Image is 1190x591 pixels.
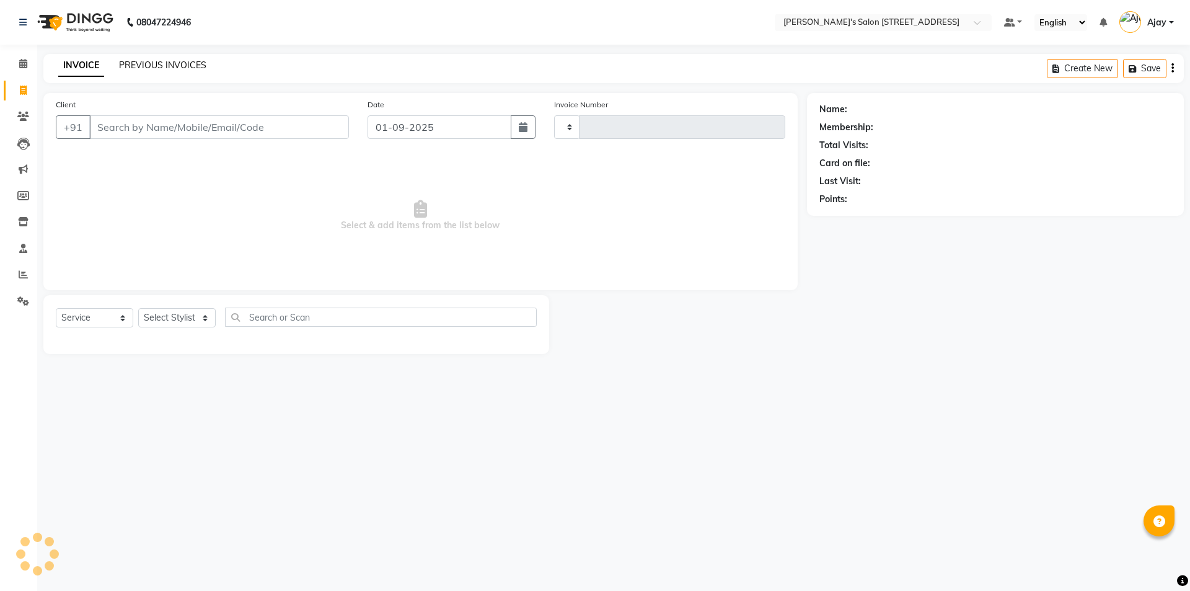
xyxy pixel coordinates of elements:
[819,121,873,134] div: Membership:
[58,55,104,77] a: INVOICE
[1123,59,1166,78] button: Save
[819,157,870,170] div: Card on file:
[819,175,861,188] div: Last Visit:
[32,5,117,40] img: logo
[225,308,537,327] input: Search or Scan
[56,99,76,110] label: Client
[368,99,384,110] label: Date
[819,193,847,206] div: Points:
[1047,59,1118,78] button: Create New
[819,139,868,152] div: Total Visits:
[89,115,349,139] input: Search by Name/Mobile/Email/Code
[554,99,608,110] label: Invoice Number
[1147,16,1166,29] span: Ajay
[56,115,90,139] button: +91
[1119,11,1141,33] img: Ajay
[119,60,206,71] a: PREVIOUS INVOICES
[56,154,785,278] span: Select & add items from the list below
[136,5,191,40] b: 08047224946
[819,103,847,116] div: Name:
